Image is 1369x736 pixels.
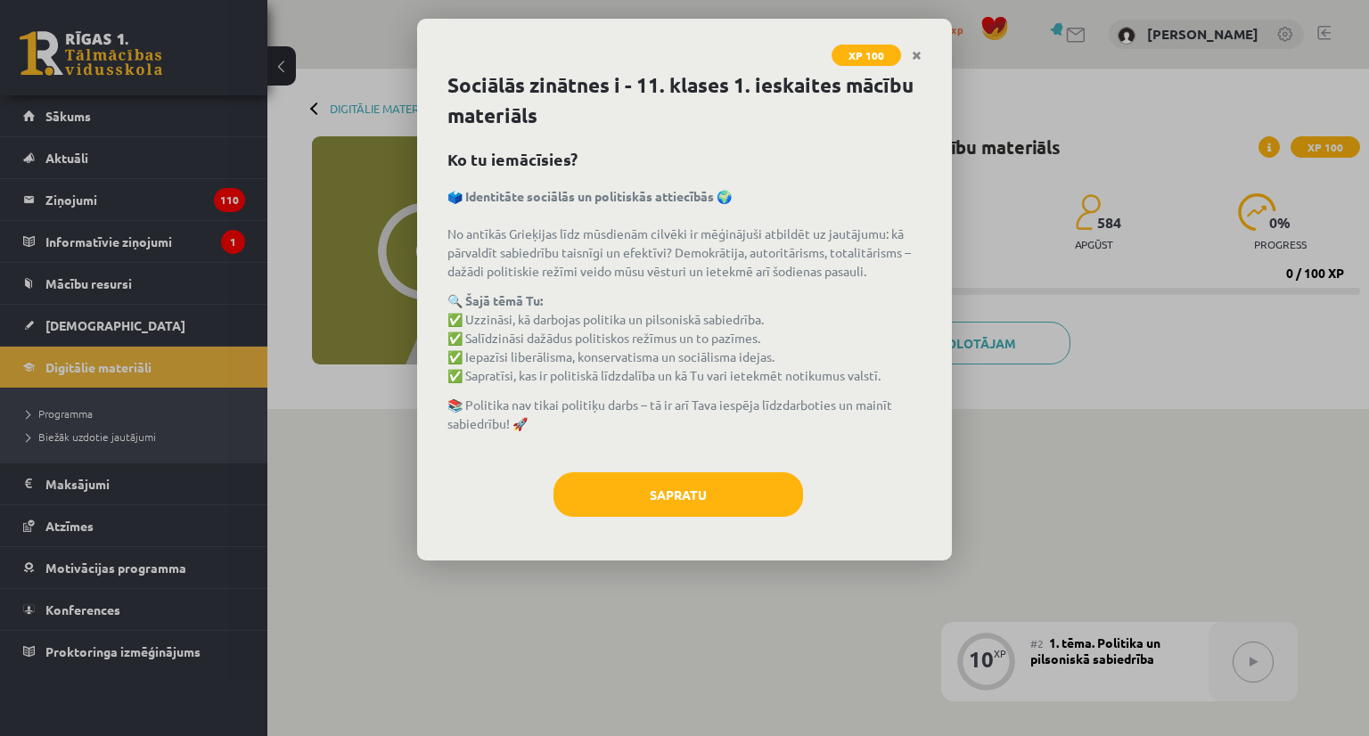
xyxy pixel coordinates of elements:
p: No antīkās Grieķijas līdz mūsdienām cilvēki ir mēģinājuši atbildēt uz jautājumu: kā pārvaldīt sab... [447,187,922,281]
button: Sapratu [553,472,803,517]
span: XP 100 [832,45,901,66]
p: 📚 Politika nav tikai politiķu darbs – tā ir arī Tava iespēja līdzdarboties un mainīt sabiedrību! 🚀 [447,396,922,433]
h2: Ko tu iemācīsies? [447,147,922,171]
strong: 🔍 Šajā tēmā Tu: [447,292,543,308]
strong: 🗳️ Identitāte sociālās un politiskās attiecībās 🌍 [447,188,732,204]
p: ✅ Uzzināsi, kā darbojas politika un pilsoniskā sabiedrība. ✅ Salīdzināsi dažādus politiskos režīm... [447,291,922,385]
a: Close [901,38,932,73]
h1: Sociālās zinātnes i - 11. klases 1. ieskaites mācību materiāls [447,70,922,131]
